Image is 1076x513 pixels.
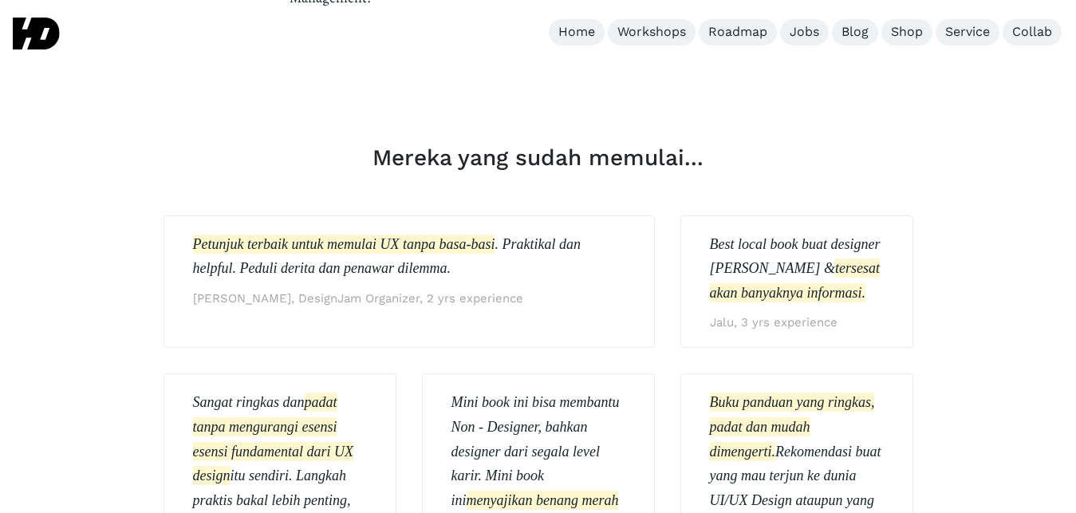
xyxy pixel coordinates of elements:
[945,24,990,41] div: Service
[193,236,495,252] em: Petunjuk terbaik untuk memulai UX tanpa basa-basi
[832,19,878,45] a: Blog
[699,19,777,45] a: Roadmap
[1012,24,1052,41] div: Collab
[710,394,875,459] em: Buku panduan yang ringkas, padat dan mudah dimengerti.
[1003,19,1062,45] a: Collab
[790,24,819,41] div: Jobs
[841,24,869,41] div: Blog
[780,19,829,45] a: Jobs
[193,394,305,410] em: Sangat ringkas dan
[549,19,605,45] a: Home
[451,394,620,507] em: Mini book ini bisa membantu Non - Designer, bahkan designer dari segala level karir. Mini book ini
[193,281,625,307] h3: [PERSON_NAME], DesignJam Organizer, 2 yrs experience
[710,236,881,277] em: Best local book buat designer [PERSON_NAME] &
[558,24,595,41] div: Home
[710,305,884,331] h3: Jalu, 3 yrs experience
[617,24,686,41] div: Workshops
[891,24,923,41] div: Shop
[608,19,696,45] a: Workshops
[708,24,767,41] div: Roadmap
[936,19,999,45] a: Service
[881,19,932,45] a: Shop
[710,260,881,301] em: tersesat akan banyaknya informasi.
